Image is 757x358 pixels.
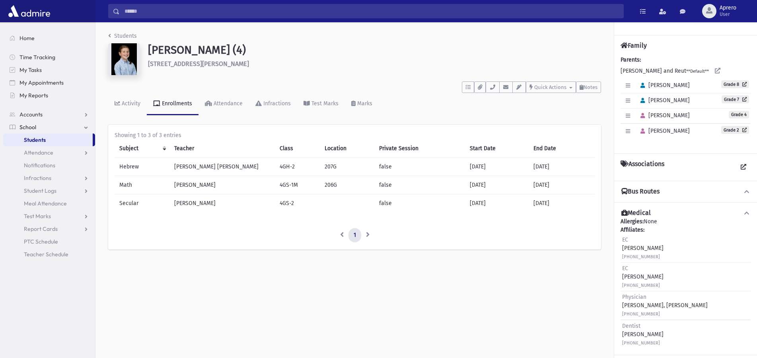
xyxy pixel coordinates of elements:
[621,218,644,225] b: Allergies:
[529,139,595,158] th: End Date
[3,146,95,159] a: Attendance
[169,194,275,213] td: [PERSON_NAME]
[115,194,169,213] td: Secular
[320,158,374,176] td: 207G
[3,248,95,261] a: Teacher Schedule
[19,111,43,118] span: Accounts
[529,176,595,194] td: [DATE]
[275,194,319,213] td: 4GS-2
[108,32,137,43] nav: breadcrumb
[374,194,465,213] td: false
[120,100,140,107] div: Activity
[622,322,664,347] div: [PERSON_NAME]
[621,226,644,233] b: Affiliates:
[297,93,345,115] a: Test Marks
[3,172,95,184] a: Infractions
[275,139,319,158] th: Class
[584,84,597,90] span: Notes
[622,254,660,259] small: [PHONE_NUMBER]
[24,213,51,220] span: Test Marks
[24,238,58,245] span: PTC Schedule
[637,97,690,104] span: [PERSON_NAME]
[169,158,275,176] td: [PERSON_NAME] [PERSON_NAME]
[3,134,93,146] a: Students
[3,235,95,248] a: PTC Schedule
[736,160,751,174] a: View all Associations
[374,139,465,158] th: Private Session
[249,93,297,115] a: Infractions
[721,80,749,88] a: Grade 8
[637,82,690,89] span: [PERSON_NAME]
[534,84,566,90] span: Quick Actions
[3,121,95,134] a: School
[3,51,95,64] a: Time Tracking
[621,188,660,196] h4: Bus Routes
[621,209,651,217] h4: Medical
[19,124,36,131] span: School
[19,92,48,99] span: My Reports
[19,35,35,42] span: Home
[120,4,623,18] input: Search
[465,194,529,213] td: [DATE]
[465,139,529,158] th: Start Date
[622,341,660,346] small: [PHONE_NUMBER]
[729,111,749,118] span: Grade 4
[115,176,169,194] td: Math
[212,100,243,107] div: Attendance
[621,160,664,174] h4: Associations
[622,312,660,317] small: [PHONE_NUMBER]
[621,42,647,49] h4: Family
[19,54,55,61] span: Time Tracking
[262,100,291,107] div: Infractions
[622,236,664,261] div: [PERSON_NAME]
[148,43,601,57] h1: [PERSON_NAME] (4)
[6,3,52,19] img: AdmirePro
[147,93,198,115] a: Enrollments
[19,66,42,74] span: My Tasks
[3,223,95,235] a: Report Cards
[720,5,736,11] span: Aprero
[160,100,192,107] div: Enrollments
[3,210,95,223] a: Test Marks
[348,228,361,242] a: 1
[465,158,529,176] td: [DATE]
[108,93,147,115] a: Activity
[621,188,751,196] button: Bus Routes
[115,158,169,176] td: Hebrew
[3,108,95,121] a: Accounts
[721,126,749,134] a: Grade 2
[24,187,56,194] span: Student Logs
[198,93,249,115] a: Attendance
[3,197,95,210] a: Meal Attendance
[169,176,275,194] td: [PERSON_NAME]
[19,79,64,86] span: My Appointments
[622,283,660,288] small: [PHONE_NUMBER]
[24,149,53,156] span: Attendance
[622,293,708,318] div: [PERSON_NAME], [PERSON_NAME]
[637,128,690,134] span: [PERSON_NAME]
[3,89,95,102] a: My Reports
[621,209,751,217] button: Medical
[622,264,664,289] div: [PERSON_NAME]
[320,176,374,194] td: 206G
[169,139,275,158] th: Teacher
[622,265,628,272] span: EC
[576,81,601,93] button: Notes
[529,158,595,176] td: [DATE]
[374,176,465,194] td: false
[108,43,140,75] img: 2QAAAAAAAAAAAAAAAAAAAAAAAAAAAAAAAAAAAAAAAAAAAAAAAAAAAAAAAAAAAAAAAAAAAAAAAAAAAAAAAAAAAAAAAAAAAAAAA...
[3,184,95,197] a: Student Logs
[310,100,339,107] div: Test Marks
[345,93,379,115] a: Marks
[320,139,374,158] th: Location
[24,136,46,143] span: Students
[720,11,736,17] span: User
[622,236,628,243] span: EC
[621,56,751,147] div: [PERSON_NAME] and Reut
[24,174,51,182] span: Infractions
[275,176,319,194] td: 4GS-1M
[622,294,646,300] span: Physician
[621,217,751,348] div: None
[3,159,95,172] a: Notifications
[24,162,55,169] span: Notifications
